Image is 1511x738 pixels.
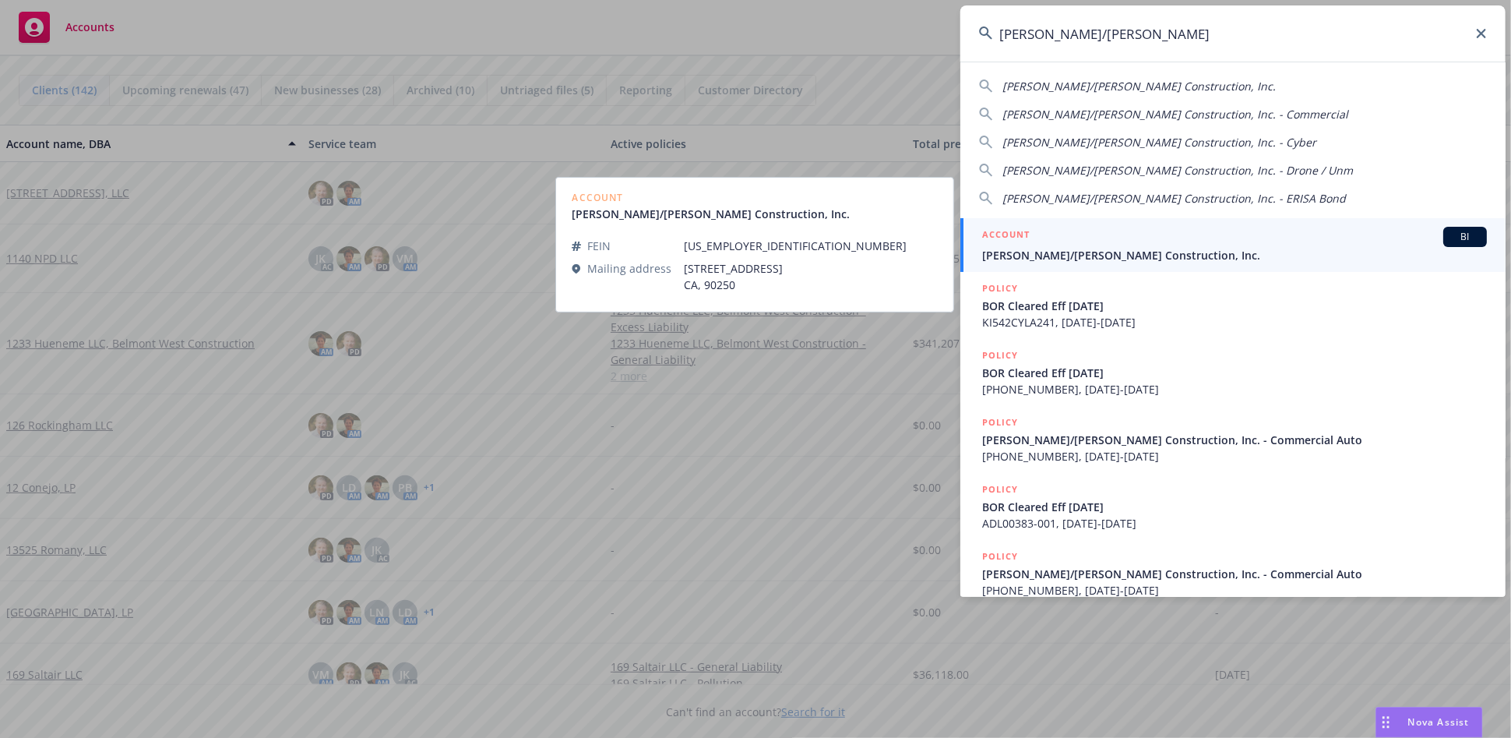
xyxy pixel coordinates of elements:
span: [PHONE_NUMBER], [DATE]-[DATE] [982,448,1487,464]
span: KI542CYLA241, [DATE]-[DATE] [982,314,1487,330]
span: [PHONE_NUMBER], [DATE]-[DATE] [982,582,1487,599]
span: [PERSON_NAME]/[PERSON_NAME] Construction, Inc. - Drone / Unm [1002,163,1353,178]
span: ADL00383-001, [DATE]-[DATE] [982,515,1487,531]
a: POLICY[PERSON_NAME]/[PERSON_NAME] Construction, Inc. - Commercial Auto[PHONE_NUMBER], [DATE]-[DATE] [960,406,1506,473]
span: BI [1449,230,1481,244]
a: POLICYBOR Cleared Eff [DATE]KI542CYLA241, [DATE]-[DATE] [960,272,1506,339]
a: POLICYBOR Cleared Eff [DATE][PHONE_NUMBER], [DATE]-[DATE] [960,339,1506,406]
a: POLICY[PERSON_NAME]/[PERSON_NAME] Construction, Inc. - Commercial Auto[PHONE_NUMBER], [DATE]-[DATE] [960,540,1506,607]
span: [PERSON_NAME]/[PERSON_NAME] Construction, Inc. - Cyber [1002,135,1316,150]
span: [PERSON_NAME]/[PERSON_NAME] Construction, Inc. - ERISA Bond [1002,191,1346,206]
span: [PERSON_NAME]/[PERSON_NAME] Construction, Inc. - Commercial [1002,107,1348,122]
div: Drag to move [1376,708,1396,737]
span: [PERSON_NAME]/[PERSON_NAME] Construction, Inc. [1002,79,1276,94]
span: Nova Assist [1408,715,1470,729]
a: POLICYBOR Cleared Eff [DATE]ADL00383-001, [DATE]-[DATE] [960,473,1506,540]
h5: POLICY [982,415,1018,430]
h5: POLICY [982,348,1018,363]
span: [PHONE_NUMBER], [DATE]-[DATE] [982,381,1487,397]
span: BOR Cleared Eff [DATE] [982,365,1487,381]
h5: ACCOUNT [982,227,1030,245]
h5: POLICY [982,549,1018,564]
h5: POLICY [982,482,1018,497]
span: [PERSON_NAME]/[PERSON_NAME] Construction, Inc. - Commercial Auto [982,566,1487,582]
a: ACCOUNTBI[PERSON_NAME]/[PERSON_NAME] Construction, Inc. [960,218,1506,272]
span: BOR Cleared Eff [DATE] [982,499,1487,515]
span: [PERSON_NAME]/[PERSON_NAME] Construction, Inc. [982,247,1487,263]
input: Search... [960,5,1506,62]
button: Nova Assist [1375,707,1483,738]
span: [PERSON_NAME]/[PERSON_NAME] Construction, Inc. - Commercial Auto [982,432,1487,448]
span: BOR Cleared Eff [DATE] [982,298,1487,314]
h5: POLICY [982,281,1018,296]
